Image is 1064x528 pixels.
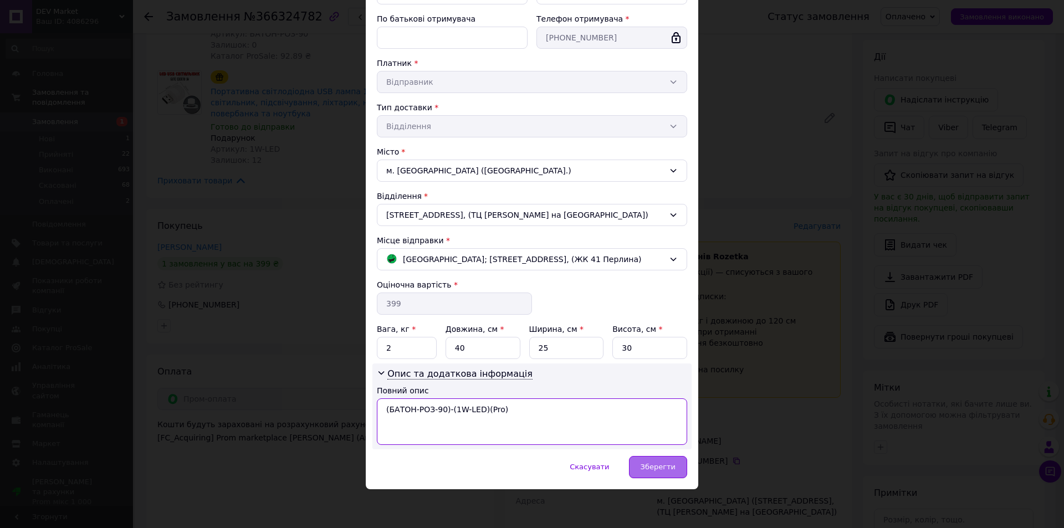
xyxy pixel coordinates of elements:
div: Місто [377,146,687,157]
span: Скасувати [570,463,609,471]
div: м. [GEOGRAPHIC_DATA] ([GEOGRAPHIC_DATA].) [377,160,687,182]
input: +380 [536,27,687,49]
span: Зберегти [641,463,676,471]
div: Тип доставки [377,102,687,113]
span: [GEOGRAPHIC_DATA]; [STREET_ADDRESS], (ЖК 41 Перлина) [403,253,642,265]
label: Оціночна вартість [377,280,451,289]
label: Висота, см [612,325,662,334]
label: Довжина, см [446,325,504,334]
div: Місце відправки [377,235,687,246]
div: Платник [377,58,687,69]
label: Телефон отримувача [536,14,623,23]
span: Опис та додаткова інформація [387,368,533,380]
label: Ширина, см [529,325,584,334]
label: Повний опис [377,386,429,395]
div: [STREET_ADDRESS], (ТЦ [PERSON_NAME] на [GEOGRAPHIC_DATA]) [377,204,687,226]
div: Відділення [377,191,687,202]
label: Вага, кг [377,325,416,334]
textarea: (БАТОН-РОЗ-90)-(1W-LED)(Pro) [377,398,687,445]
label: По батькові отримувача [377,14,475,23]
